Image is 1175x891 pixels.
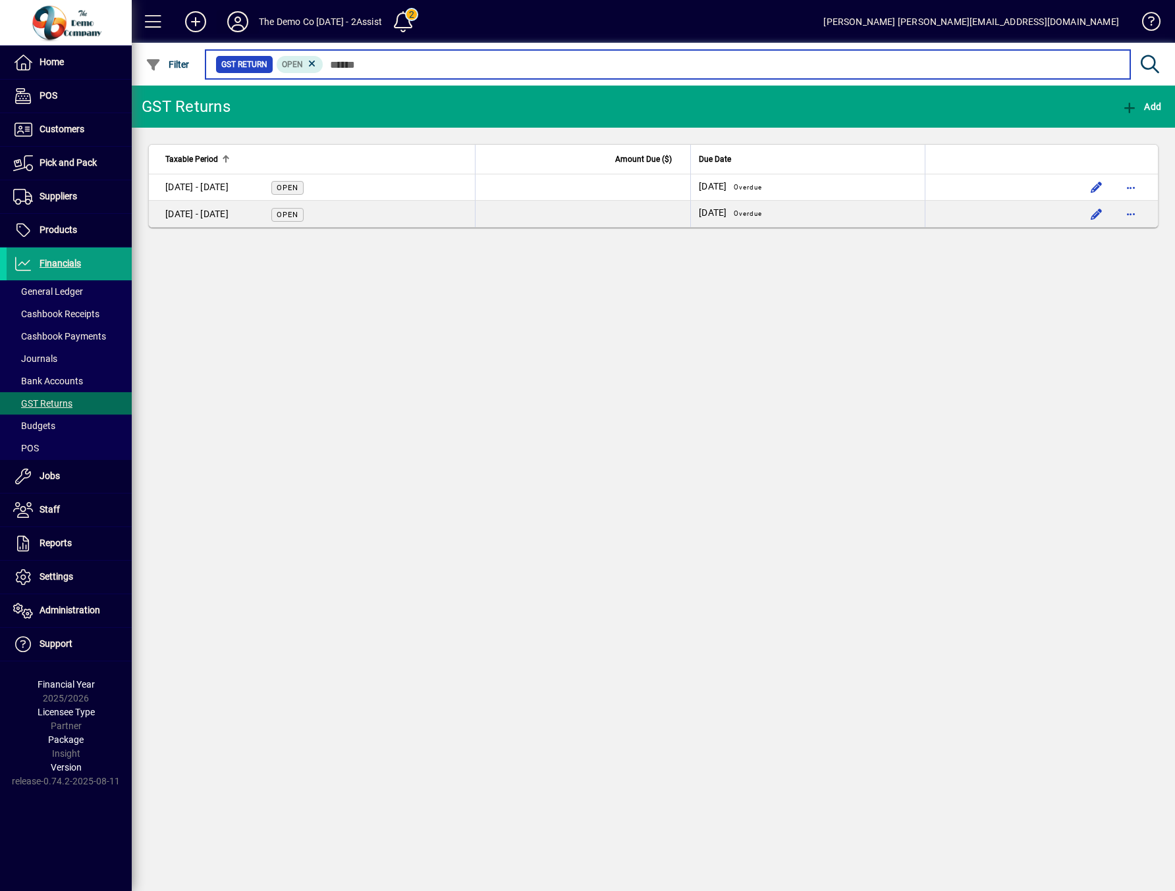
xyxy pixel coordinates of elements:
[277,56,323,73] mat-chip: Status: Open
[40,124,84,134] span: Customers
[1120,203,1141,224] button: More options
[142,96,231,117] div: GST Returns
[40,571,73,582] span: Settings
[48,734,84,745] span: Package
[7,347,132,370] a: Journals
[699,152,917,166] div: Due Date
[13,331,106,342] span: Cashbook Payments
[277,184,298,192] span: Open
[483,152,684,166] div: Amount Due ($)
[51,762,82,773] span: Version
[7,392,132,415] a: GST Returns
[165,207,229,221] div: 01/10/2024 - 30/11/2024
[7,113,132,146] a: Customers
[7,80,132,113] a: POS
[175,10,217,34] button: Add
[7,460,132,493] a: Jobs
[699,152,731,166] span: Due Date
[13,443,39,453] span: POS
[13,286,83,297] span: General Ledger
[1132,3,1159,45] a: Knowledge Base
[690,174,925,201] td: [DATE]
[7,594,132,627] a: Administration
[217,10,259,34] button: Profile
[690,201,925,227] td: [DATE]
[40,471,60,481] span: Jobs
[142,53,193,76] button: Filter
[7,214,132,247] a: Products
[13,376,83,386] span: Bank Accounts
[165,152,467,166] div: Taxable Period
[7,628,132,661] a: Support
[165,152,218,166] span: Taxable Period
[38,707,95,717] span: Licensee Type
[1122,101,1161,112] span: Add
[734,210,762,217] span: Overdue
[7,527,132,560] a: Reports
[165,180,229,194] div: 01/08/2024 - 30/09/2024
[7,437,132,459] a: POS
[7,180,132,213] a: Suppliers
[38,679,95,690] span: Financial Year
[7,370,132,392] a: Bank Accounts
[259,11,382,32] div: The Demo Co [DATE] - 2Assist
[40,57,64,67] span: Home
[40,258,81,268] span: Financials
[40,538,72,548] span: Reports
[277,211,298,219] span: Open
[1086,177,1107,198] button: Edit
[40,638,72,649] span: Support
[40,157,97,168] span: Pick and Pack
[734,184,762,191] span: Overdue
[13,353,57,364] span: Journals
[146,59,190,70] span: Filter
[1086,203,1107,224] button: Edit
[615,152,672,166] span: Amount Due ($)
[40,224,77,235] span: Products
[7,325,132,347] a: Cashbook Payments
[13,309,99,319] span: Cashbook Receipts
[7,494,132,526] a: Staff
[13,420,55,431] span: Budgets
[7,147,132,180] a: Pick and Pack
[40,605,100,615] span: Administration
[7,280,132,303] a: General Ledger
[7,303,132,325] a: Cashbook Receipts
[13,398,72,409] span: GST Returns
[1118,95,1164,118] button: Add
[823,11,1119,32] div: [PERSON_NAME] [PERSON_NAME][EMAIL_ADDRESS][DOMAIN_NAME]
[221,58,267,71] span: GST Return
[7,415,132,437] a: Budgets
[1120,177,1141,198] button: More options
[40,504,60,515] span: Staff
[282,60,303,69] span: Open
[40,191,77,201] span: Suppliers
[7,561,132,594] a: Settings
[7,46,132,79] a: Home
[40,90,57,101] span: POS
